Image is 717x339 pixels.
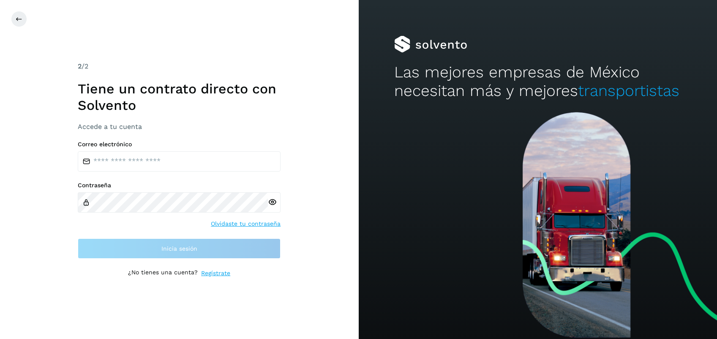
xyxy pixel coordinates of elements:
span: Inicia sesión [161,246,197,252]
button: Inicia sesión [78,238,281,259]
label: Contraseña [78,182,281,189]
p: ¿No tienes una cuenta? [128,269,198,278]
h3: Accede a tu cuenta [78,123,281,131]
a: Regístrate [201,269,230,278]
span: transportistas [578,82,679,100]
label: Correo electrónico [78,141,281,148]
a: Olvidaste tu contraseña [211,219,281,228]
h2: Las mejores empresas de México necesitan más y mejores [394,63,681,101]
h1: Tiene un contrato directo con Solvento [78,81,281,113]
span: 2 [78,62,82,70]
div: /2 [78,61,281,71]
